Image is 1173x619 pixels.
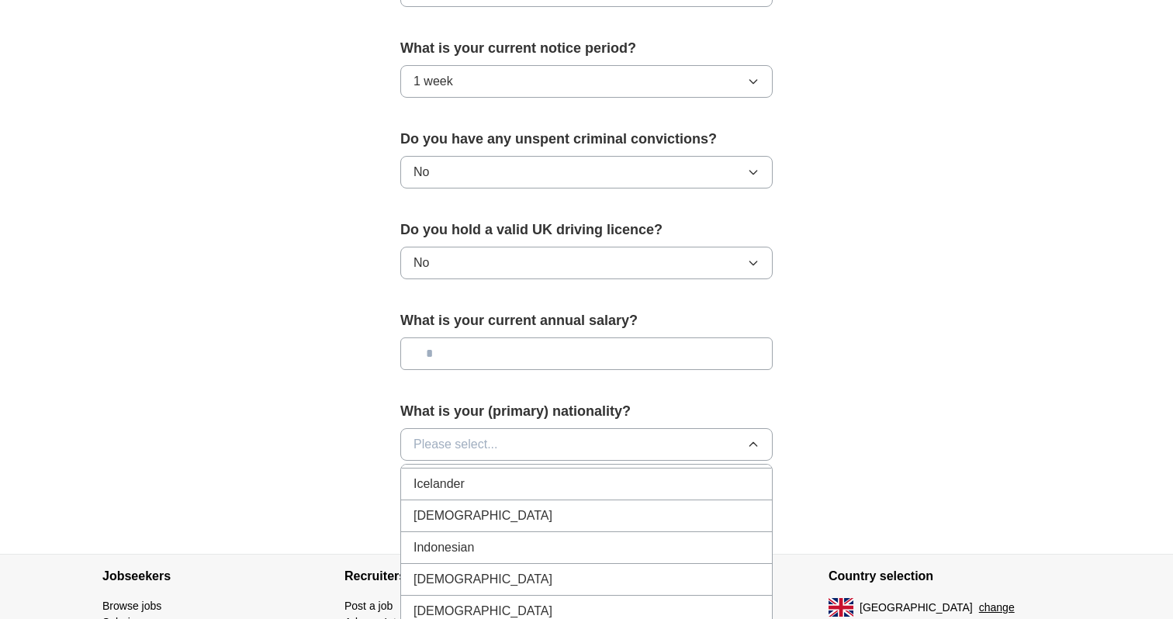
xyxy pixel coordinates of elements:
span: [DEMOGRAPHIC_DATA] [413,570,552,589]
span: No [413,254,429,272]
span: [GEOGRAPHIC_DATA] [860,600,973,616]
label: Do you hold a valid UK driving licence? [400,220,773,240]
label: What is your (primary) nationality? [400,401,773,422]
span: Indonesian [413,538,474,557]
label: What is your current annual salary? [400,310,773,331]
a: Post a job [344,600,393,612]
span: [DEMOGRAPHIC_DATA] [413,507,552,525]
button: Please select... [400,428,773,461]
span: No [413,163,429,182]
span: Icelander [413,475,465,493]
button: change [979,600,1015,616]
button: 1 week [400,65,773,98]
a: Browse jobs [102,600,161,612]
span: 1 week [413,72,453,91]
label: Do you have any unspent criminal convictions? [400,129,773,150]
h4: Country selection [829,555,1071,598]
button: No [400,156,773,188]
label: What is your current notice period? [400,38,773,59]
img: UK flag [829,598,853,617]
span: Please select... [413,435,498,454]
button: No [400,247,773,279]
